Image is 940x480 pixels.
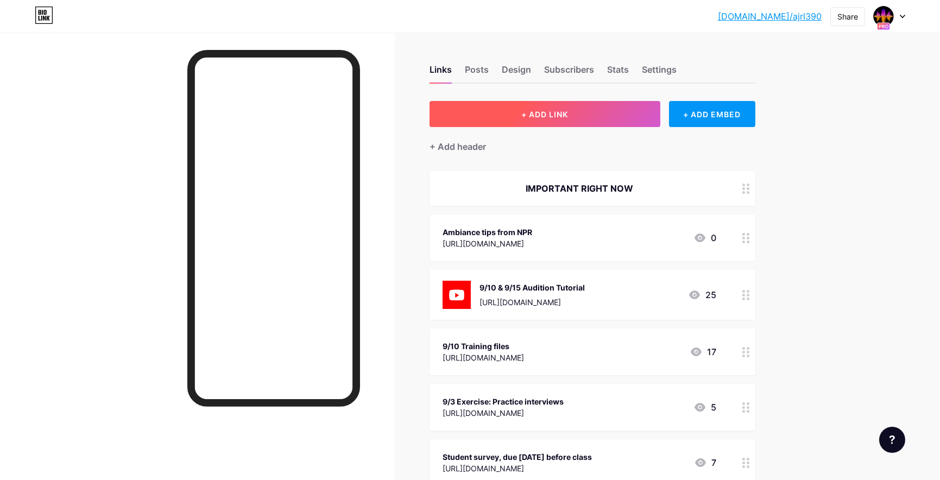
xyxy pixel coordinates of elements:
[690,345,716,358] div: 17
[873,6,894,27] img: velvetvisions
[443,340,524,352] div: 9/10 Training files
[443,182,716,195] div: IMPORTANT RIGHT NOW
[430,101,660,127] button: + ADD LINK
[465,63,489,83] div: Posts
[443,226,532,238] div: Ambiance tips from NPR
[480,296,585,308] div: [URL][DOMAIN_NAME]
[443,451,592,463] div: Student survey, due [DATE] before class
[521,110,568,119] span: + ADD LINK
[443,281,471,309] img: 9/10 & 9/15 Audition Tutorial
[443,238,532,249] div: [URL][DOMAIN_NAME]
[718,10,822,23] a: [DOMAIN_NAME]/ajrl390
[443,407,564,419] div: [URL][DOMAIN_NAME]
[443,463,592,474] div: [URL][DOMAIN_NAME]
[443,396,564,407] div: 9/3 Exercise: Practice interviews
[480,282,585,293] div: 9/10 & 9/15 Audition Tutorial
[607,63,629,83] div: Stats
[430,140,486,153] div: + Add header
[502,63,531,83] div: Design
[693,401,716,414] div: 5
[694,456,716,469] div: 7
[642,63,677,83] div: Settings
[693,231,716,244] div: 0
[669,101,755,127] div: + ADD EMBED
[443,352,524,363] div: [URL][DOMAIN_NAME]
[837,11,858,22] div: Share
[430,63,452,83] div: Links
[688,288,716,301] div: 25
[544,63,594,83] div: Subscribers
